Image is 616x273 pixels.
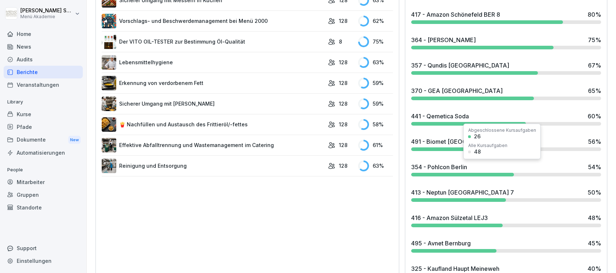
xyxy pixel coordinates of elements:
div: 80 % [588,10,601,19]
div: 364 - [PERSON_NAME] [411,36,476,44]
a: Sicherer Umgang mit [PERSON_NAME] [102,97,324,111]
div: 416 - Amazon Sülzetal LEJ3 [411,213,488,222]
a: 417 - Amazon Schönefeld BER 880% [408,7,604,27]
div: 50 % [588,188,601,197]
a: Der VITO OIL-TESTER zur Bestimmung Öl-Qualität [102,34,324,49]
div: 26 [474,134,481,139]
div: 56 % [588,137,601,146]
p: 128 [339,100,348,107]
img: jz0fz12u36edh1e04itkdbcq.png [102,55,116,70]
div: 48 % [588,213,601,222]
div: 65 % [588,86,601,95]
div: 48 [474,149,481,154]
div: 354 - Pohlcon Berlin [411,163,467,171]
div: 413 - Neptun [GEOGRAPHIC_DATA] 7 [411,188,514,197]
p: 128 [339,17,348,25]
div: 63 % [358,160,393,171]
a: Einstellungen [4,254,83,267]
a: Vorschlags- und Beschwerdemanagement bei Menü 2000 [102,14,324,28]
p: [PERSON_NAME] Schülzke [20,8,73,14]
img: nskg7vq6i7f4obzkcl4brg5j.png [102,159,116,173]
div: 59 % [358,78,393,89]
div: New [68,136,81,144]
div: 325 - Kaufland Haupt Meineweh [411,264,499,273]
div: 63 % [358,57,393,68]
a: Automatisierungen [4,146,83,159]
div: 370 - GEA [GEOGRAPHIC_DATA] [411,86,503,95]
a: 370 - GEA [GEOGRAPHIC_DATA]65% [408,83,604,103]
p: 128 [339,58,348,66]
p: 8 [339,38,342,45]
a: 491 - Biomet [GEOGRAPHIC_DATA]56% [408,134,604,154]
div: Dokumente [4,133,83,147]
div: 40 % [588,264,601,273]
div: Support [4,242,83,254]
a: 354 - Pohlcon Berlin54% [408,160,604,179]
div: 495 - Avnet Bernburg [411,239,471,248]
div: 58 % [358,119,393,130]
img: vqex8dna0ap6n9z3xzcqrj3m.png [102,76,116,90]
img: up30sq4qohmlf9oyka1pt50j.png [102,34,116,49]
p: 128 [339,79,348,87]
a: Standorte [4,201,83,214]
a: Erkennung von verdorbenem Fett [102,76,324,90]
p: 128 [339,162,348,170]
div: 61 % [358,140,393,151]
div: 75 % [588,36,601,44]
div: 357 - Qundis [GEOGRAPHIC_DATA] [411,61,509,70]
img: m8bvy8z8kneahw7tpdkl7btm.png [102,14,116,28]
img: cuv45xaybhkpnu38aw8lcrqq.png [102,117,116,132]
a: Pfade [4,121,83,133]
p: People [4,164,83,176]
p: 128 [339,121,348,128]
div: Abgeschlossene Kursaufgaben [468,128,536,133]
a: 413 - Neptun [GEOGRAPHIC_DATA] 750% [408,185,604,205]
p: 128 [339,141,348,149]
a: Audits [4,53,83,66]
p: Menü Akademie [20,14,73,19]
a: Effektive Abfalltrennung und Wastemanagement im Catering [102,138,324,152]
a: Veranstaltungen [4,78,83,91]
a: Kurse [4,108,83,121]
a: Gruppen [4,188,83,201]
a: 357 - Qundis [GEOGRAPHIC_DATA]67% [408,58,604,78]
img: oyzz4yrw5r2vs0n5ee8wihvj.png [102,97,116,111]
div: 45 % [588,239,601,248]
p: Library [4,96,83,108]
div: 67 % [588,61,601,70]
a: Mitarbeiter [4,176,83,188]
a: 🍟 Nachfüllen und Austausch des Frittieröl/-fettes [102,117,324,132]
a: DokumenteNew [4,133,83,147]
div: 75 % [358,36,393,47]
a: Home [4,28,83,40]
a: Berichte [4,66,83,78]
div: Alle Kursaufgaben [468,143,507,148]
a: Lebensmittelhygiene [102,55,324,70]
div: 417 - Amazon Schönefeld BER 8 [411,10,500,19]
div: 62 % [358,16,393,27]
a: 441 - Qemetica Soda60% [408,109,604,129]
div: 491 - Biomet [GEOGRAPHIC_DATA] [411,137,508,146]
a: 416 - Amazon Sülzetal LEJ348% [408,211,604,230]
div: 441 - Qemetica Soda [411,112,469,121]
div: 60 % [588,112,601,121]
a: 364 - [PERSON_NAME]75% [408,33,604,52]
a: News [4,40,83,53]
a: Reinigung und Entsorgung [102,159,324,173]
a: 495 - Avnet Bernburg45% [408,236,604,256]
div: 54 % [588,163,601,171]
div: 59 % [358,98,393,109]
img: he669w9sgyb8g06jkdrmvx6u.png [102,138,116,152]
